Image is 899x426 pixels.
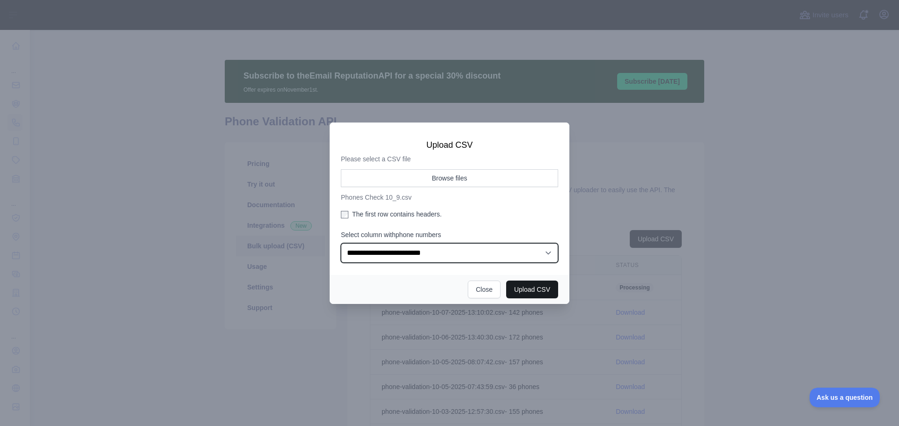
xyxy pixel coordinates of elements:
label: Select column with phone numbers [341,230,558,239]
button: Close [468,281,501,298]
h3: Upload CSV [341,139,558,151]
p: Please select a CSV file [341,154,558,164]
label: The first row contains headers. [341,209,558,219]
button: Browse files [341,169,558,187]
input: The first row contains headers. [341,211,348,218]
p: Phones Check 10_9.csv [341,193,558,202]
iframe: Toggle Customer Support [810,388,880,407]
button: Upload CSV [506,281,558,298]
